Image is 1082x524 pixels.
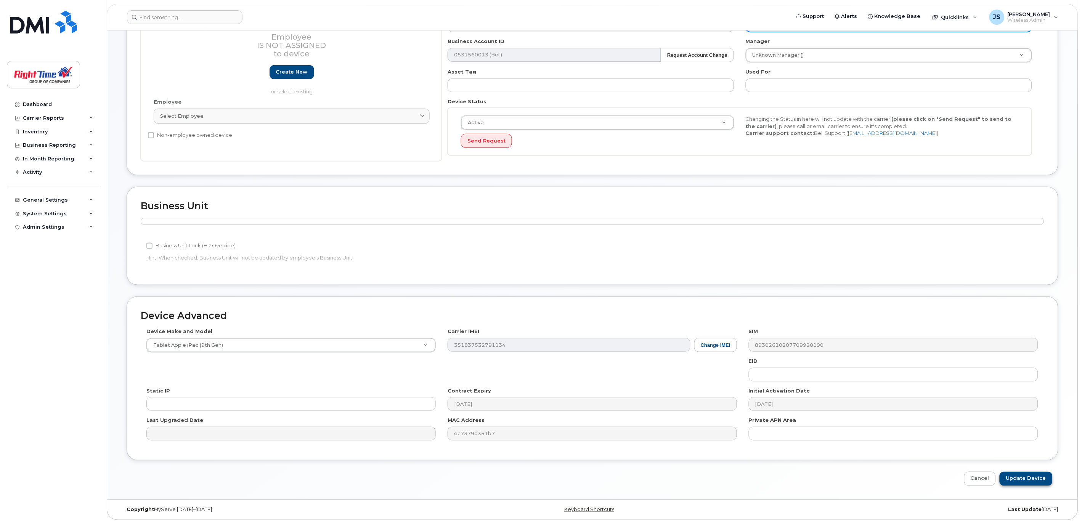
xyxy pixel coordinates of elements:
div: MyServe [DATE]–[DATE] [121,507,435,513]
label: Business Account ID [448,38,504,45]
a: Active [461,116,734,130]
a: Cancel [964,472,996,486]
a: Knowledge Base [863,9,926,24]
span: Alerts [841,13,857,20]
div: Justin Stiles [984,10,1064,25]
label: Business Unit Lock (HR Override) [146,241,236,250]
div: [DATE] [750,507,1064,513]
span: Knowledge Base [875,13,921,20]
strong: Carrier support contact: [746,130,814,136]
label: Private APN Area [749,417,796,424]
a: Alerts [830,9,863,24]
label: Last Upgraded Date [146,417,203,424]
span: Quicklinks [941,14,969,20]
span: JS [993,13,1001,22]
h2: Business Unit [141,201,1044,212]
span: Active [463,119,484,126]
label: Used For [746,68,771,75]
span: to device [274,49,310,58]
a: Select employee [154,109,430,124]
input: Business Unit Lock (HR Override) [146,243,153,249]
label: Asset Tag [448,68,476,75]
label: Employee [154,98,181,106]
label: Static IP [146,387,170,394]
label: Device Status [448,98,486,105]
input: Find something... [127,10,242,24]
strong: (please click on "Send Request" to send to the carrier) [746,116,1012,129]
label: Initial Activation Date [749,387,810,394]
a: Create new [270,65,314,79]
label: Contract Expiry [448,387,491,394]
span: Support [803,13,824,20]
a: Keyboard Shortcuts [564,507,614,513]
h3: Employee [154,33,430,58]
span: Wireless Admin [1008,17,1050,23]
label: Manager [746,38,770,45]
button: Change IMEI [694,338,737,352]
label: EID [749,357,758,365]
label: Carrier IMEI [448,328,479,335]
label: MAC Address [448,417,485,424]
span: Select employee [160,112,204,120]
span: Unknown Manager () [748,52,804,59]
p: or select existing [154,88,430,95]
a: [EMAIL_ADDRESS][DOMAIN_NAME] [848,130,937,136]
div: Changing the Status in here will not update with the carrier, , please call or email carrier to e... [740,115,1025,137]
strong: Request Account Change [667,52,727,58]
label: Device Make and Model [146,328,212,335]
div: Quicklinks [927,10,982,25]
strong: Copyright [127,507,154,513]
button: Request Account Change [661,48,734,62]
label: Non-employee owned device [148,131,232,140]
input: Non-employee owned device [148,132,154,138]
button: Send Request [461,134,512,148]
a: Unknown Manager () [746,48,1032,62]
span: Is not assigned [257,41,326,50]
input: Update Device [1000,472,1053,486]
span: [PERSON_NAME] [1008,11,1050,17]
label: SIM [749,328,758,335]
a: Tablet Apple iPad (9th Gen) [147,338,435,352]
strong: Last Update [1008,507,1042,513]
a: Support [791,9,830,24]
p: Hint: When checked, Business Unit will not be updated by employee's Business Unit [146,254,737,261]
h2: Device Advanced [141,311,1044,321]
span: Tablet Apple iPad (9th Gen) [149,342,223,349]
